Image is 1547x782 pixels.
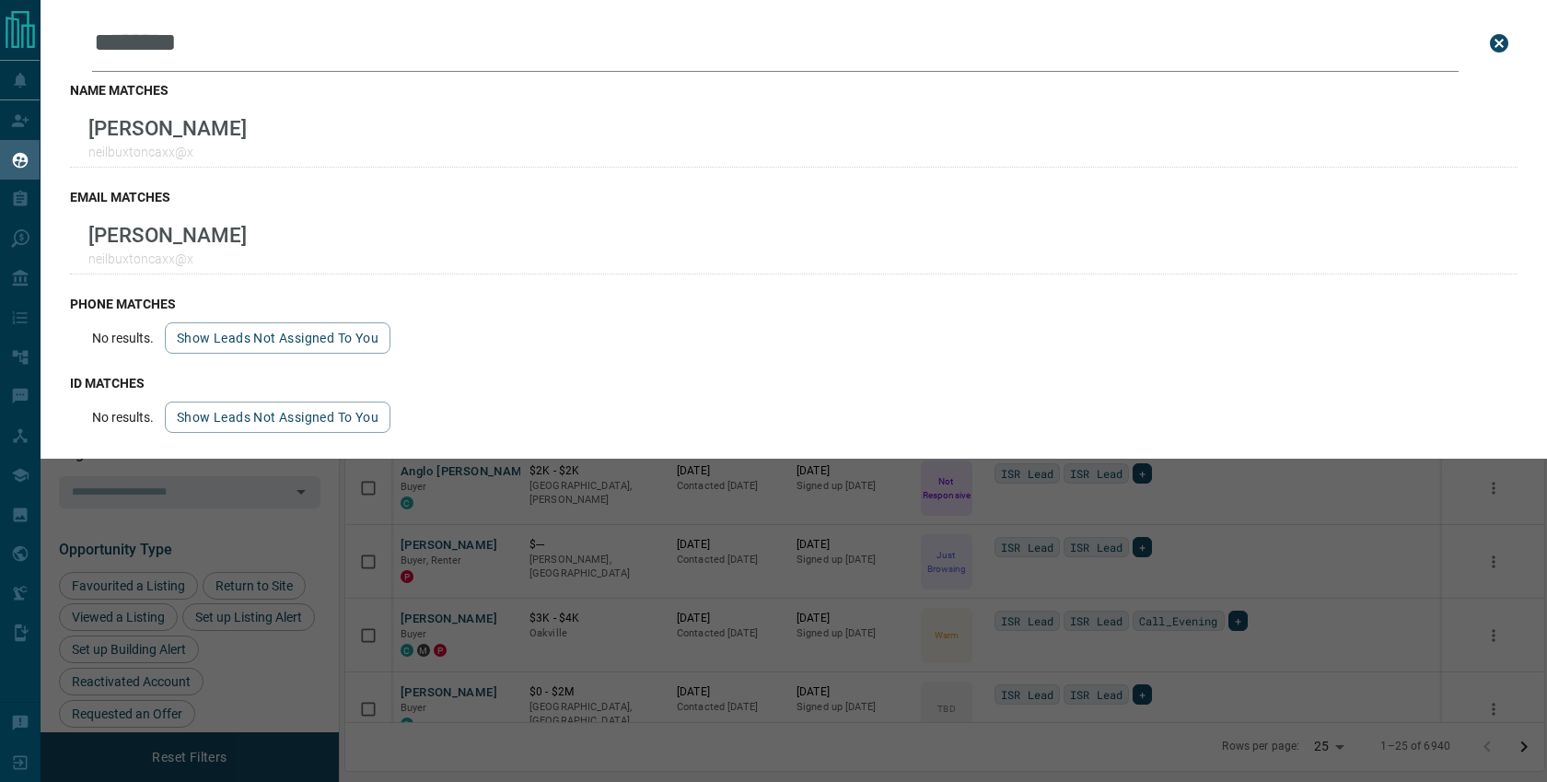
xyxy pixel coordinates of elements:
[70,297,1518,311] h3: phone matches
[70,376,1518,391] h3: id matches
[165,322,390,354] button: show leads not assigned to you
[88,145,247,159] p: neilbuxtoncaxx@x
[92,331,154,345] p: No results.
[88,251,247,266] p: neilbuxtoncaxx@x
[88,223,247,247] p: [PERSON_NAME]
[1481,25,1518,62] button: close search bar
[165,402,390,433] button: show leads not assigned to you
[70,190,1518,204] h3: email matches
[70,83,1518,98] h3: name matches
[92,410,154,425] p: No results.
[88,116,247,140] p: [PERSON_NAME]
